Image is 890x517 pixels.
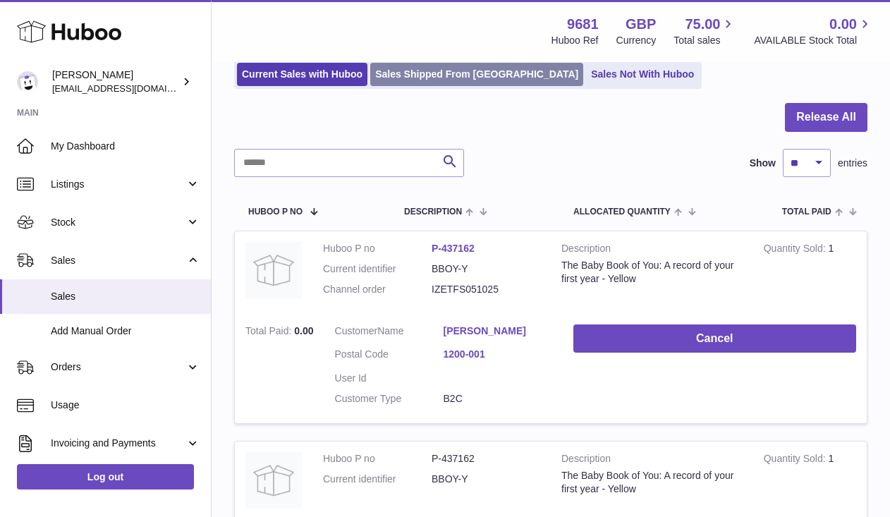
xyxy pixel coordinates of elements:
dd: BBOY-Y [432,473,540,486]
img: no-photo.jpg [245,242,302,298]
span: Total sales [673,34,736,47]
a: Sales Not With Huboo [586,63,699,86]
dd: BBOY-Y [432,262,540,276]
span: Listings [51,178,185,191]
a: 75.00 Total sales [673,15,736,47]
span: AVAILABLE Stock Total [754,34,873,47]
dt: Postal Code [335,348,444,365]
dt: Channel order [323,283,432,296]
a: P-437162 [432,243,475,254]
strong: GBP [626,15,656,34]
strong: 9681 [567,15,599,34]
strong: Description [561,452,743,469]
a: Sales Shipped From [GEOGRAPHIC_DATA] [370,63,583,86]
dt: Current identifier [323,473,432,486]
span: Total paid [782,207,831,217]
span: Sales [51,254,185,267]
button: Release All [785,103,867,132]
div: Currency [616,34,657,47]
dd: B2C [444,392,552,406]
button: Cancel [573,324,856,353]
span: Usage [51,399,200,412]
a: 0.00 AVAILABLE Stock Total [754,15,873,47]
span: 75.00 [685,15,720,34]
a: [PERSON_NAME] [444,324,552,338]
img: hello@colourchronicles.com [17,71,38,92]
dt: Name [335,324,444,341]
span: Add Manual Order [51,324,200,338]
span: 0.00 [294,325,313,336]
span: [EMAIL_ADDRESS][DOMAIN_NAME] [52,83,207,94]
img: no-photo.jpg [245,452,302,509]
span: ALLOCATED Quantity [573,207,671,217]
div: The Baby Book of You: A record of your first year - Yellow [561,259,743,286]
dd: P-437162 [432,452,540,466]
dt: User Id [335,372,444,385]
span: Orders [51,360,185,374]
a: 1200-001 [444,348,552,361]
a: Log out [17,464,194,489]
span: Customer [335,325,378,336]
strong: Description [561,242,743,259]
a: Current Sales with Huboo [237,63,367,86]
div: [PERSON_NAME] [52,68,179,95]
strong: Quantity Sold [764,243,829,257]
span: 0.00 [829,15,857,34]
span: Huboo P no [248,207,303,217]
div: The Baby Book of You: A record of your first year - Yellow [561,469,743,496]
dt: Current identifier [323,262,432,276]
td: 1 [753,231,867,314]
dd: IZETFS051025 [432,283,540,296]
span: Stock [51,216,185,229]
dt: Huboo P no [323,452,432,466]
span: Invoicing and Payments [51,437,185,450]
label: Show [750,157,776,170]
span: Sales [51,290,200,303]
div: Huboo Ref [551,34,599,47]
strong: Total Paid [245,325,294,340]
span: Description [404,207,462,217]
span: entries [838,157,867,170]
span: My Dashboard [51,140,200,153]
dt: Huboo P no [323,242,432,255]
strong: Quantity Sold [764,453,829,468]
dt: Customer Type [335,392,444,406]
